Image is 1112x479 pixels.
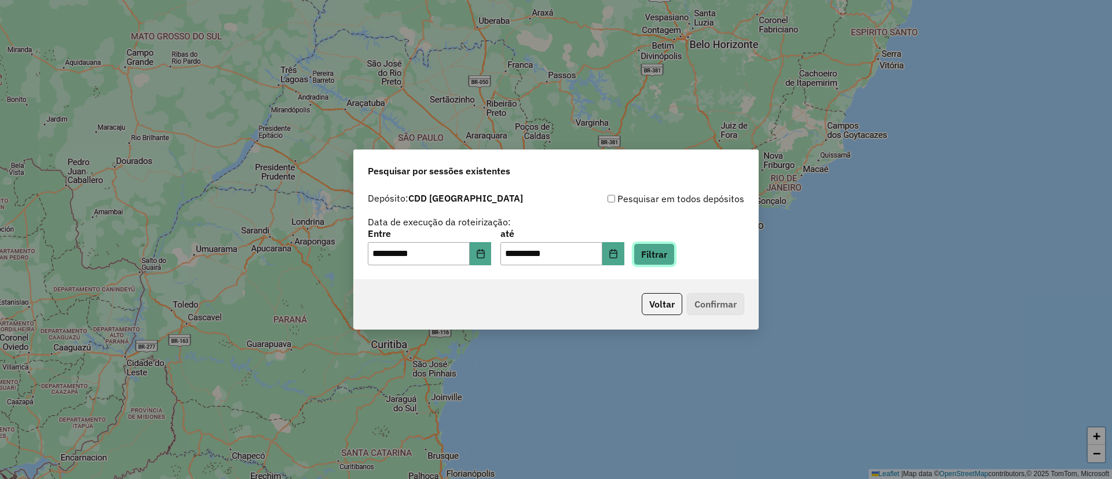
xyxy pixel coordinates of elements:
[642,293,682,315] button: Voltar
[368,191,523,205] label: Depósito:
[368,215,511,229] label: Data de execução da roteirização:
[368,226,491,240] label: Entre
[634,243,675,265] button: Filtrar
[408,192,523,204] strong: CDD [GEOGRAPHIC_DATA]
[470,242,492,265] button: Choose Date
[500,226,624,240] label: até
[368,164,510,178] span: Pesquisar por sessões existentes
[602,242,624,265] button: Choose Date
[556,192,744,206] div: Pesquisar em todos depósitos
